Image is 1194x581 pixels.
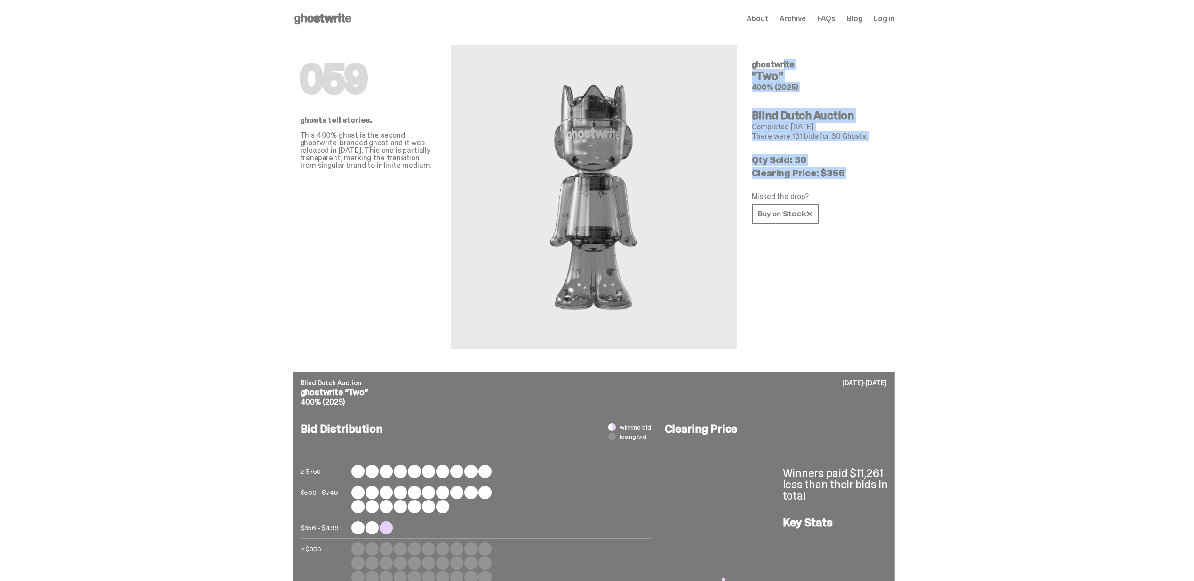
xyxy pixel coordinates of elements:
span: ghostwrite [752,59,794,70]
p: $500 - $749 [301,486,348,513]
span: losing bid [620,433,646,440]
a: FAQs [817,15,836,23]
h1: 059 [300,60,436,98]
p: ghosts tell stories. [300,117,436,124]
p: Winners paid $11,261 less than their bids in total [783,468,889,501]
p: Completed [DATE] [752,123,887,131]
h4: Key Stats [783,517,889,528]
span: 400% (2025) [301,397,345,407]
p: Qty Sold: 30 [752,155,887,165]
a: Log in [874,15,894,23]
p: ≥ $750 [301,465,348,478]
p: Missed the drop? [752,193,887,200]
span: 400% (2025) [752,82,798,92]
a: Blog [847,15,862,23]
p: [DATE]-[DATE] [842,380,886,386]
span: winning bid [620,424,651,430]
p: Blind Dutch Auction [301,380,887,386]
a: Archive [780,15,806,23]
h4: “Two” [752,71,887,82]
p: Clearing Price: $356 [752,168,887,178]
h4: Blind Dutch Auction [752,110,887,121]
h4: Bid Distribution [301,423,651,465]
p: $356 - $499 [301,521,348,534]
a: About [747,15,768,23]
img: ghostwrite&ldquo;Two&rdquo; [490,68,697,326]
p: ghostwrite “Two” [301,388,887,397]
h4: Clearing Price [665,423,771,435]
p: This 400% ghost is the second ghostwrite-branded ghost and it was released in [DATE]. This one is... [300,132,436,169]
p: There were 131 bids for 30 Ghosts. [752,133,887,140]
